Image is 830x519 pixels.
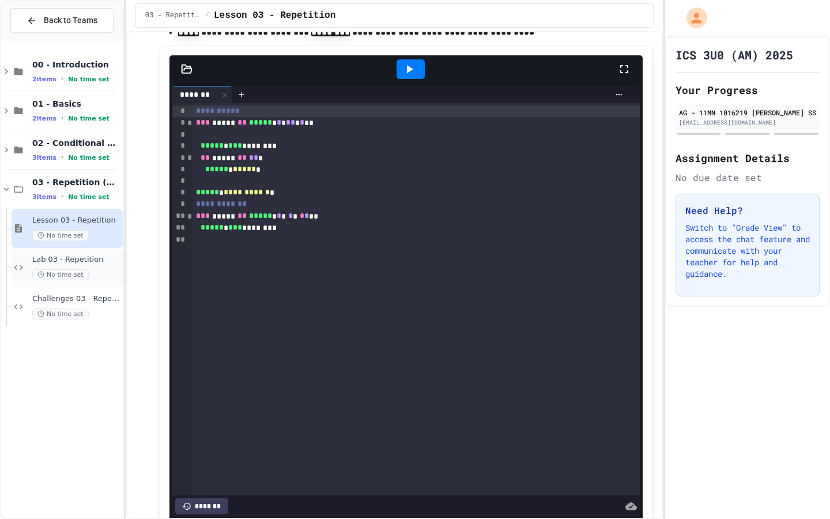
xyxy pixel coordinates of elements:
span: No time set [32,269,89,280]
span: 01 - Basics [32,99,120,109]
h3: Need Help? [685,204,810,217]
span: No time set [68,115,110,122]
button: Back to Teams [10,8,114,33]
div: No due date set [676,171,820,185]
span: / [205,11,209,20]
div: My Account [674,5,710,31]
span: 2 items [32,76,56,83]
span: 02 - Conditional Statements (if) [32,138,120,148]
span: • [61,74,63,84]
span: • [61,114,63,123]
span: Lesson 03 - Repetition [214,9,335,22]
span: No time set [68,154,110,161]
span: No time set [32,309,89,319]
h2: Assignment Details [676,150,820,166]
h1: ICS 3U0 (AM) 2025 [676,47,793,63]
div: [EMAIL_ADDRESS][DOMAIN_NAME] [679,118,816,127]
span: • [61,153,63,162]
span: No time set [68,193,110,201]
span: 3 items [32,193,56,201]
div: AG - 11MN 1016219 [PERSON_NAME] SS [679,107,816,118]
p: Switch to "Grade View" to access the chat feature and communicate with your teacher for help and ... [685,222,810,280]
span: 03 - Repetition (while and for) [145,11,201,20]
span: Lesson 03 - Repetition [32,216,120,225]
span: Back to Teams [44,14,97,27]
span: 00 - Introduction [32,59,120,70]
span: 3 items [32,154,56,161]
span: No time set [32,230,89,241]
span: 2 items [32,115,56,122]
h2: Your Progress [676,82,820,98]
span: • [61,192,63,201]
span: 03 - Repetition (while and for) [32,177,120,187]
span: Challenges 03 - Repetition [32,294,120,304]
span: Lab 03 - Repetition [32,255,120,265]
span: No time set [68,76,110,83]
